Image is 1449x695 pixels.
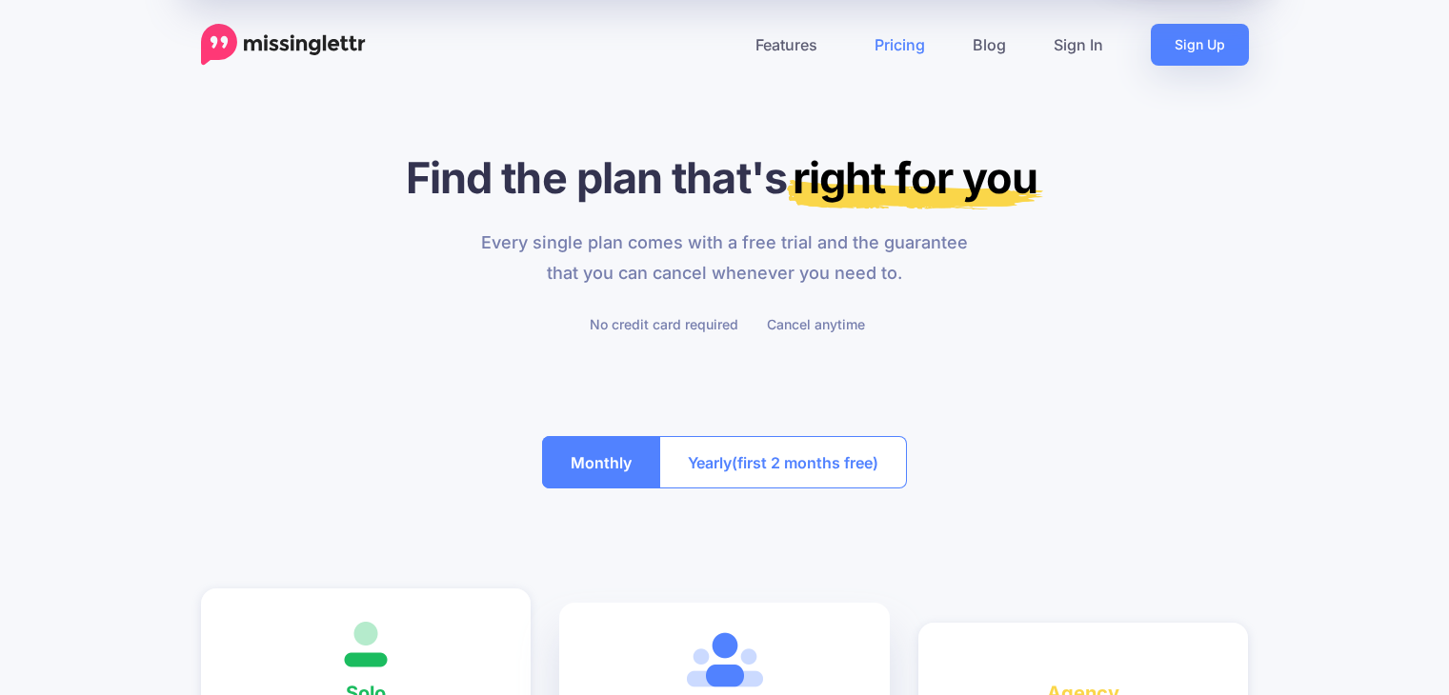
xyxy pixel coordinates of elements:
a: Sign In [1030,24,1127,66]
a: Blog [949,24,1030,66]
a: Home [201,24,366,66]
a: Features [732,24,851,66]
li: No credit card required [585,312,738,336]
h1: Find the plan that's [201,151,1249,204]
button: Yearly(first 2 months free) [659,436,907,488]
span: (first 2 months free) [732,447,878,478]
img: <i class='fas fa-heart margin-right'></i>Most Popular [687,631,763,688]
p: Every single plan comes with a free trial and the guarantee that you can cancel whenever you need... [470,228,979,288]
a: Sign Up [1151,24,1249,66]
button: Monthly [542,436,660,488]
mark: right for you [787,151,1043,209]
a: Pricing [851,24,949,66]
li: Cancel anytime [762,312,865,336]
